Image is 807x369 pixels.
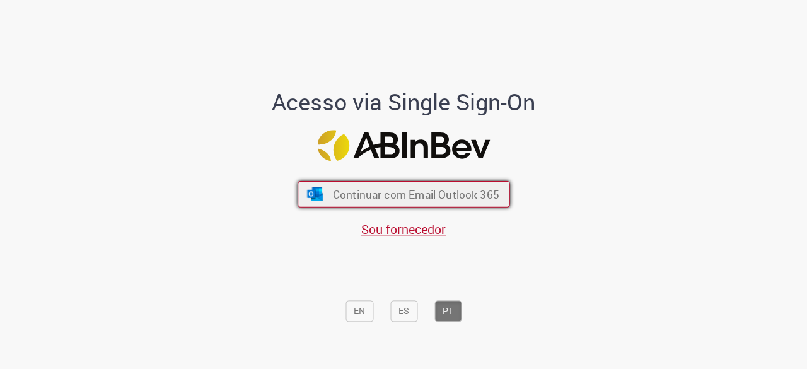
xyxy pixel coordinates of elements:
button: ícone Azure/Microsoft 360 Continuar com Email Outlook 365 [298,181,510,208]
span: Continuar com Email Outlook 365 [332,187,499,202]
a: Sou fornecedor [361,221,446,238]
h1: Acesso via Single Sign-On [229,90,579,115]
button: EN [345,301,373,322]
img: Logo ABInBev [317,130,490,161]
button: PT [434,301,462,322]
img: ícone Azure/Microsoft 360 [306,187,324,201]
button: ES [390,301,417,322]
